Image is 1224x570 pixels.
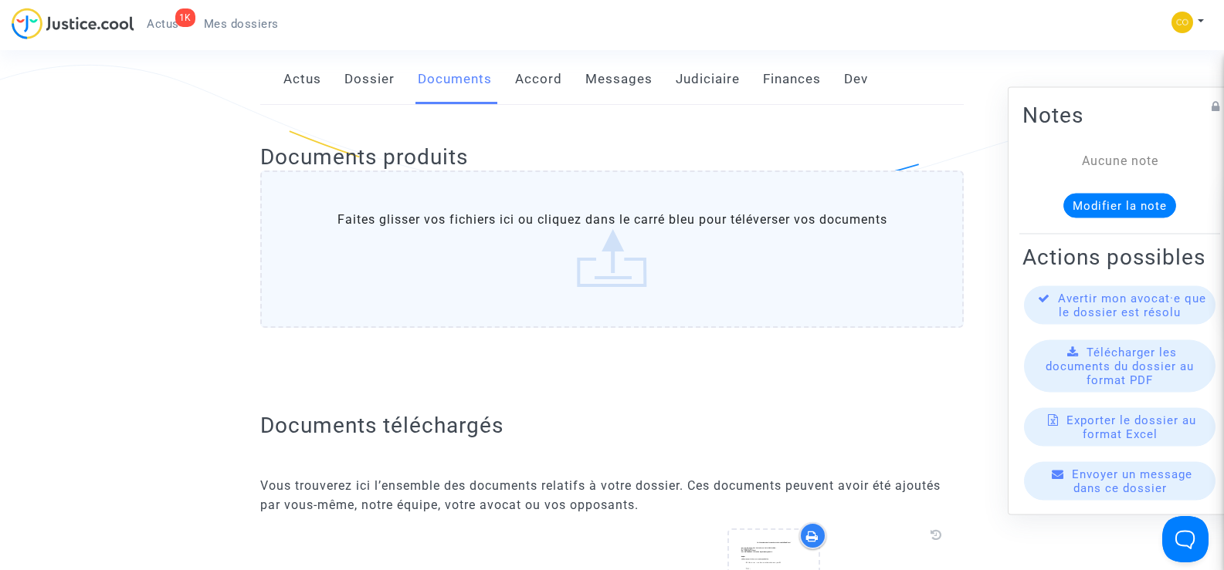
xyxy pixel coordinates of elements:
[1046,345,1194,386] span: Télécharger les documents du dossier au format PDF
[260,143,964,170] h2: Documents produits
[763,54,821,105] a: Finances
[1063,193,1176,218] button: Modifier la note
[147,17,179,31] span: Actus
[585,54,653,105] a: Messages
[344,54,395,105] a: Dossier
[192,12,291,35] a: Mes dossiers
[515,54,562,105] a: Accord
[844,54,868,105] a: Dev
[1066,413,1196,440] span: Exporter le dossier au format Excel
[1022,243,1217,270] h2: Actions possibles
[204,17,279,31] span: Mes dossiers
[1171,12,1193,33] img: 84a266a8493598cb3cce1313e02c3431
[1162,516,1209,562] iframe: Help Scout Beacon - Open
[12,8,134,39] img: jc-logo.svg
[134,12,192,35] a: 1KActus
[418,54,492,105] a: Documents
[1022,101,1217,128] h2: Notes
[1072,467,1192,494] span: Envoyer un message dans ce dossier
[676,54,740,105] a: Judiciaire
[1058,291,1206,319] span: Avertir mon avocat·e que le dossier est résolu
[260,478,941,512] span: Vous trouverez ici l’ensemble des documents relatifs à votre dossier. Ces documents peuvent avoir...
[260,412,964,439] h2: Documents téléchargés
[175,8,195,27] div: 1K
[283,54,321,105] a: Actus
[1046,151,1194,170] div: Aucune note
